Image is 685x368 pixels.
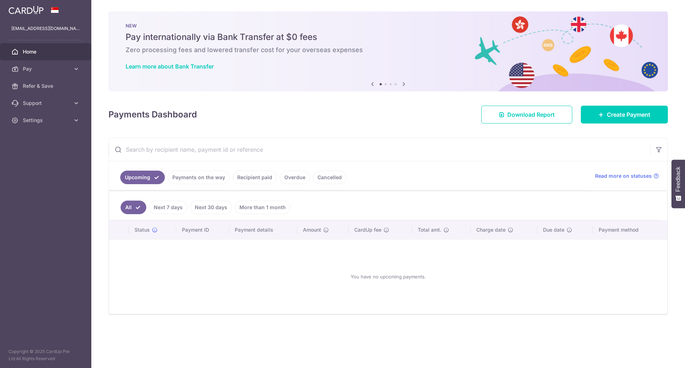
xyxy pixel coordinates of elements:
[23,65,70,72] span: Pay
[280,171,310,184] a: Overdue
[303,226,321,233] span: Amount
[229,221,298,239] th: Payment details
[9,6,44,14] img: CardUp
[11,25,80,32] p: [EMAIL_ADDRESS][DOMAIN_NAME]
[476,226,506,233] span: Charge date
[507,110,555,119] span: Download Report
[149,201,187,214] a: Next 7 days
[607,110,650,119] span: Create Payment
[313,171,346,184] a: Cancelled
[233,171,277,184] a: Recipient paid
[135,226,150,233] span: Status
[675,167,681,192] span: Feedback
[120,171,165,184] a: Upcoming
[581,106,668,123] a: Create Payment
[176,221,229,239] th: Payment ID
[671,160,685,208] button: Feedback - Show survey
[126,23,651,29] p: NEW
[126,46,651,54] h6: Zero processing fees and lowered transfer cost for your overseas expenses
[126,63,214,70] a: Learn more about Bank Transfer
[235,201,290,214] a: More than 1 month
[481,106,572,123] a: Download Report
[108,11,668,91] img: Bank transfer banner
[23,117,70,124] span: Settings
[121,201,146,214] a: All
[595,172,659,180] a: Read more on statuses
[354,226,381,233] span: CardUp fee
[168,171,230,184] a: Payments on the way
[23,82,70,90] span: Refer & Save
[118,245,659,308] div: You have no upcoming payments.
[190,201,232,214] a: Next 30 days
[23,100,70,107] span: Support
[595,172,652,180] span: Read more on statuses
[109,138,650,161] input: Search by recipient name, payment id or reference
[593,221,667,239] th: Payment method
[126,31,651,43] h5: Pay internationally via Bank Transfer at $0 fees
[418,226,441,233] span: Total amt.
[108,108,197,121] h4: Payments Dashboard
[23,48,70,55] span: Home
[543,226,564,233] span: Due date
